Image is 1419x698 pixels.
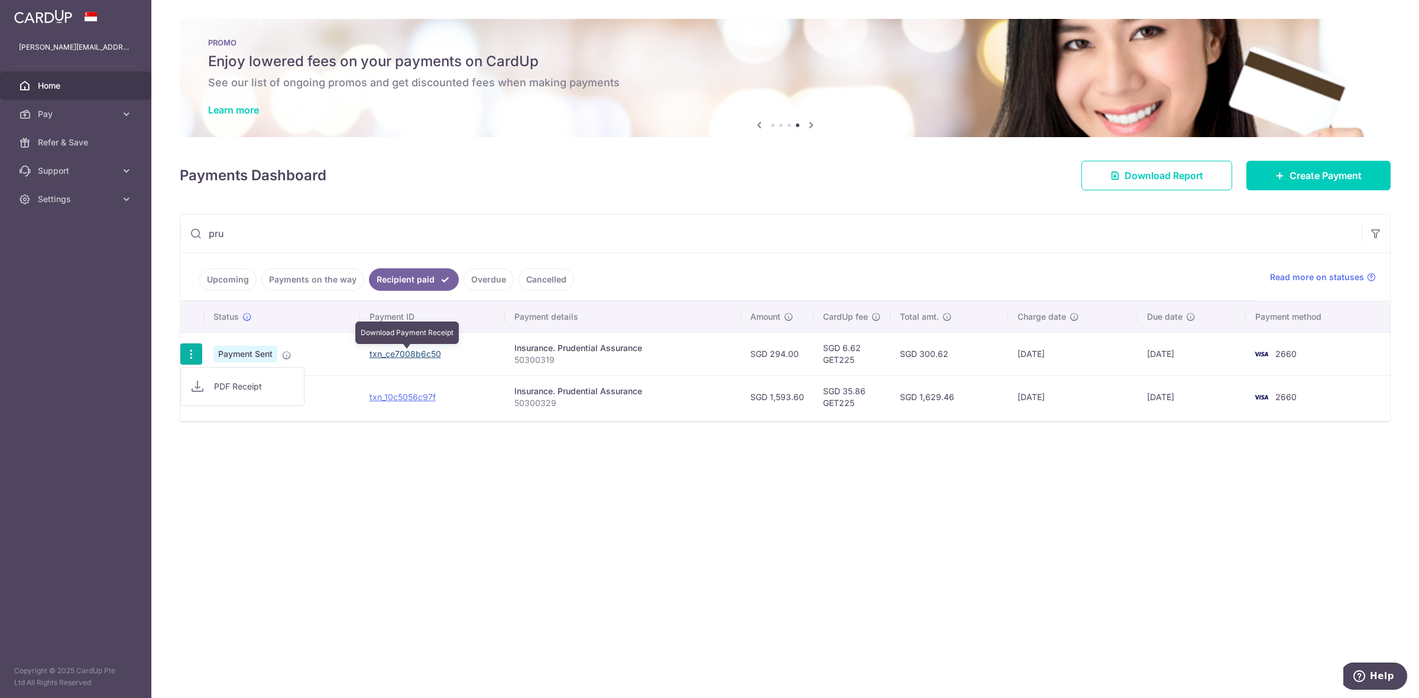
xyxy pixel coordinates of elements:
[1008,332,1138,375] td: [DATE]
[14,9,72,24] img: CardUp
[27,8,51,19] span: Help
[505,301,740,332] th: Payment details
[369,268,459,291] a: Recipient paid
[261,268,364,291] a: Payments on the way
[1018,311,1066,323] span: Charge date
[1249,347,1273,361] img: Bank Card
[814,332,890,375] td: SGD 6.62 GET225
[180,165,326,186] h4: Payments Dashboard
[1125,168,1203,183] span: Download Report
[180,215,1362,252] input: Search by recipient name, payment id or reference
[900,311,939,323] span: Total amt.
[464,268,514,291] a: Overdue
[38,108,116,120] span: Pay
[208,38,1362,47] p: PROMO
[1275,349,1297,359] span: 2660
[514,397,731,409] p: 50300329
[514,354,731,366] p: 50300319
[1008,375,1138,418] td: [DATE]
[514,385,731,397] div: Insurance. Prudential Assurance
[1275,392,1297,402] span: 2660
[814,375,890,418] td: SGD 35.86 GET225
[519,268,574,291] a: Cancelled
[213,311,239,323] span: Status
[370,392,436,402] a: txn_10c5056c97f
[1138,375,1246,418] td: [DATE]
[1246,161,1391,190] a: Create Payment
[38,137,116,148] span: Refer & Save
[208,52,1362,71] h5: Enjoy lowered fees on your payments on CardUp
[1246,301,1390,332] th: Payment method
[208,104,259,116] a: Learn more
[208,76,1362,90] h6: See our list of ongoing promos and get discounted fees when making payments
[1147,311,1182,323] span: Due date
[750,311,780,323] span: Amount
[890,375,1008,418] td: SGD 1,629.46
[355,322,459,344] div: Download Payment Receipt
[890,332,1008,375] td: SGD 300.62
[180,19,1391,137] img: Latest Promos banner
[741,332,814,375] td: SGD 294.00
[38,165,116,177] span: Support
[1270,271,1376,283] a: Read more on statuses
[1343,663,1407,692] iframe: Opens a widget where you can find more information
[213,346,277,362] span: Payment Sent
[1270,271,1364,283] span: Read more on statuses
[514,342,731,354] div: Insurance. Prudential Assurance
[360,301,506,332] th: Payment ID
[823,311,868,323] span: CardUp fee
[1290,168,1362,183] span: Create Payment
[1138,332,1246,375] td: [DATE]
[38,80,116,92] span: Home
[38,193,116,205] span: Settings
[19,41,132,53] p: [PERSON_NAME][EMAIL_ADDRESS][PERSON_NAME][DOMAIN_NAME]
[1081,161,1232,190] a: Download Report
[1249,390,1273,404] img: Bank Card
[199,268,257,291] a: Upcoming
[370,349,441,359] a: txn_ce7008b6c50
[741,375,814,418] td: SGD 1,593.60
